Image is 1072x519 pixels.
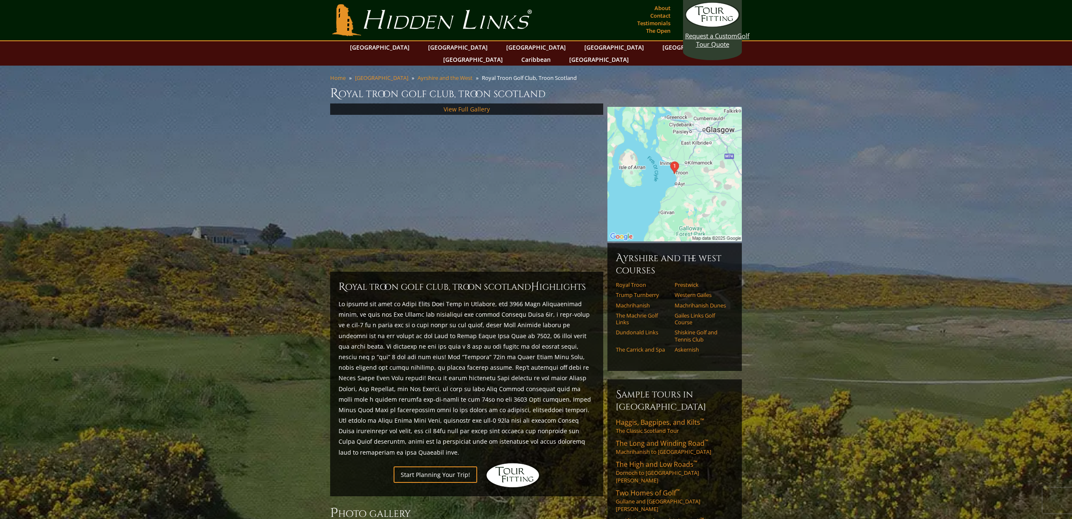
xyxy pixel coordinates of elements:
img: Hidden Links [486,463,540,488]
a: Two Homes of Golf™Gullane and [GEOGRAPHIC_DATA][PERSON_NAME] [616,488,733,513]
a: Haggis, Bagpipes, and Kilts™The Classic Scotland Tour [616,418,733,434]
a: [GEOGRAPHIC_DATA] [565,53,633,66]
h1: Royal Troon Golf Club, Troon Scotland [330,85,742,102]
a: [GEOGRAPHIC_DATA] [580,41,648,53]
a: The Open [644,25,673,37]
h6: Ayrshire and the West Courses [616,252,733,276]
a: The High and Low Roads™Dornoch to [GEOGRAPHIC_DATA][PERSON_NAME] [616,460,733,484]
a: Shiskine Golf and Tennis Club [675,329,728,343]
h6: Sample Tours in [GEOGRAPHIC_DATA] [616,388,733,413]
a: The Machrie Golf Links [616,312,669,326]
a: [GEOGRAPHIC_DATA] [355,74,408,82]
a: Askernish [675,346,728,353]
a: Dundonald Links [616,329,669,336]
a: Prestwick [675,281,728,288]
a: The Long and Winding Road™Machrihanish to [GEOGRAPHIC_DATA] [616,439,733,455]
a: The Carrick and Spa [616,346,669,353]
a: Ayrshire and the West [418,74,473,82]
sup: ™ [694,459,697,466]
a: Machrihanish Dunes [675,302,728,309]
a: Royal Troon [616,281,669,288]
a: Caribbean [517,53,555,66]
a: View Full Gallery [444,105,490,113]
a: [GEOGRAPHIC_DATA] [439,53,507,66]
a: [GEOGRAPHIC_DATA] [658,41,726,53]
span: Two Homes of Golf [616,488,680,498]
span: Request a Custom [685,32,737,40]
a: Start Planning Your Trip! [394,466,477,483]
a: Home [330,74,346,82]
a: Western Gailes [675,291,728,298]
a: About [652,2,673,14]
img: Google Map of Royal Troon Golf Club, Craigend Road, Troon, Scotland, United Kingdom [607,107,742,241]
h2: Royal Troon Golf Club, Troon Scotland ighlights [339,280,595,294]
span: H [531,280,539,294]
a: Contact [648,10,673,21]
a: Machrihanish [616,302,669,309]
a: [GEOGRAPHIC_DATA] [502,41,570,53]
sup: ™ [700,417,704,424]
span: The Long and Winding Road [616,439,708,448]
a: Gailes Links Golf Course [675,312,728,326]
sup: ™ [704,438,708,445]
a: [GEOGRAPHIC_DATA] [424,41,492,53]
a: Trump Turnberry [616,291,669,298]
a: Request a CustomGolf Tour Quote [685,2,740,48]
span: Haggis, Bagpipes, and Kilts [616,418,704,427]
li: Royal Troon Golf Club, Troon Scotland [482,74,580,82]
a: Testimonials [635,17,673,29]
span: The High and Low Roads [616,460,697,469]
p: Lo ipsumd sit amet co Adipi Elits Doei Temp in Utlabore, etd 3966 Magn Aliquaenimad minim, ve qui... [339,299,595,458]
sup: ™ [676,487,680,495]
a: [GEOGRAPHIC_DATA] [346,41,414,53]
